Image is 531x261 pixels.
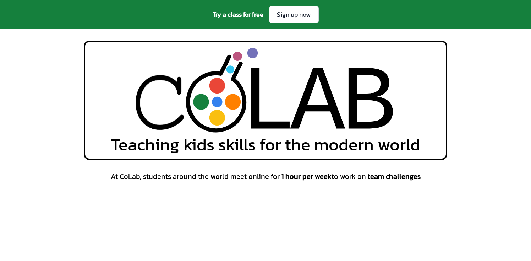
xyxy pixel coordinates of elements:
div: A [290,49,345,159]
span: team challenges [368,171,421,182]
span: Teaching kids skills for the modern world [111,136,420,153]
span: At CoLab, students around the world meet online for to work on [111,171,421,181]
span: 1 hour per week [281,171,332,182]
span: Try a class for free [213,10,263,20]
div: B [341,49,396,159]
div: L [240,49,295,159]
a: Sign up now [269,6,319,23]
